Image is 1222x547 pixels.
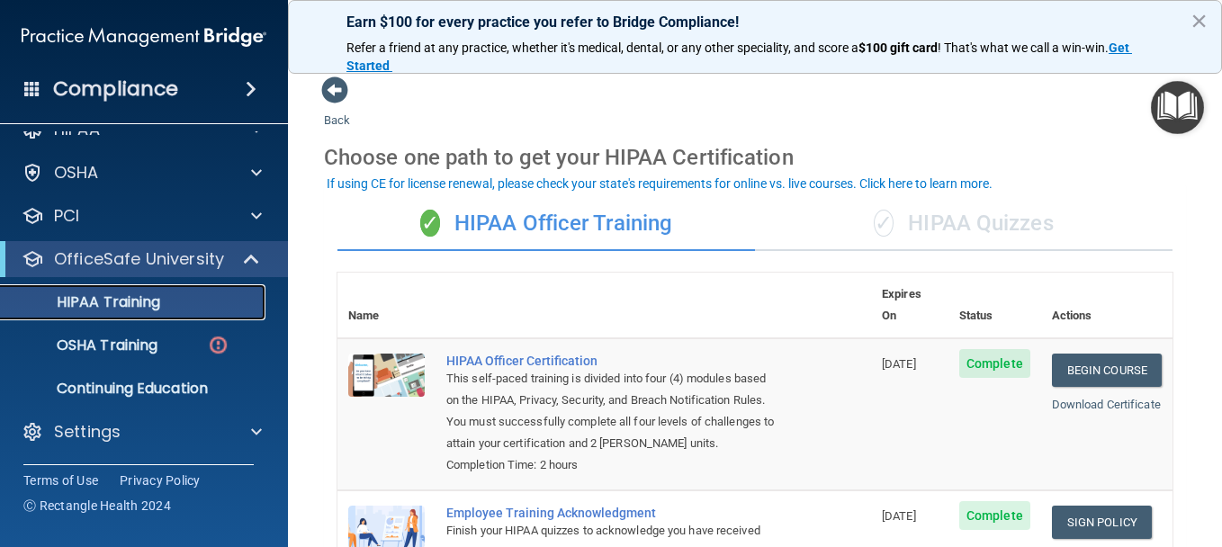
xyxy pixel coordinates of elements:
[1052,398,1161,411] a: Download Certificate
[54,162,99,184] p: OSHA
[22,205,262,227] a: PCI
[1052,506,1152,539] a: Sign Policy
[207,334,229,356] img: danger-circle.6113f641.png
[1191,6,1208,35] button: Close
[446,506,781,520] div: Employee Training Acknowledgment
[22,19,266,55] img: PMB logo
[959,501,1030,530] span: Complete
[22,421,262,443] a: Settings
[22,248,261,270] a: OfficeSafe University
[337,273,436,338] th: Name
[1151,81,1204,134] button: Open Resource Center
[54,421,121,443] p: Settings
[874,210,894,237] span: ✓
[755,197,1173,251] div: HIPAA Quizzes
[327,177,993,190] div: If using CE for license renewal, please check your state's requirements for online vs. live cours...
[12,336,157,354] p: OSHA Training
[871,273,948,338] th: Expires On
[948,273,1041,338] th: Status
[54,205,79,227] p: PCI
[446,454,781,476] div: Completion Time: 2 hours
[346,40,858,55] span: Refer a friend at any practice, whether it's medical, dental, or any other speciality, and score a
[54,248,224,270] p: OfficeSafe University
[446,368,781,454] div: This self-paced training is divided into four (4) modules based on the HIPAA, Privacy, Security, ...
[346,40,1132,73] a: Get Started
[23,471,98,489] a: Terms of Use
[959,349,1030,378] span: Complete
[938,40,1109,55] span: ! That's what we call a win-win.
[324,175,995,193] button: If using CE for license renewal, please check your state's requirements for online vs. live cours...
[120,471,201,489] a: Privacy Policy
[446,354,781,368] a: HIPAA Officer Certification
[346,13,1164,31] p: Earn $100 for every practice you refer to Bridge Compliance!
[1041,273,1173,338] th: Actions
[53,76,178,102] h4: Compliance
[22,162,262,184] a: OSHA
[23,497,171,515] span: Ⓒ Rectangle Health 2024
[858,40,938,55] strong: $100 gift card
[324,131,1186,184] div: Choose one path to get your HIPAA Certification
[420,210,440,237] span: ✓
[882,509,916,523] span: [DATE]
[324,92,350,127] a: Back
[337,197,755,251] div: HIPAA Officer Training
[12,293,160,311] p: HIPAA Training
[12,380,257,398] p: Continuing Education
[882,357,916,371] span: [DATE]
[1052,354,1162,387] a: Begin Course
